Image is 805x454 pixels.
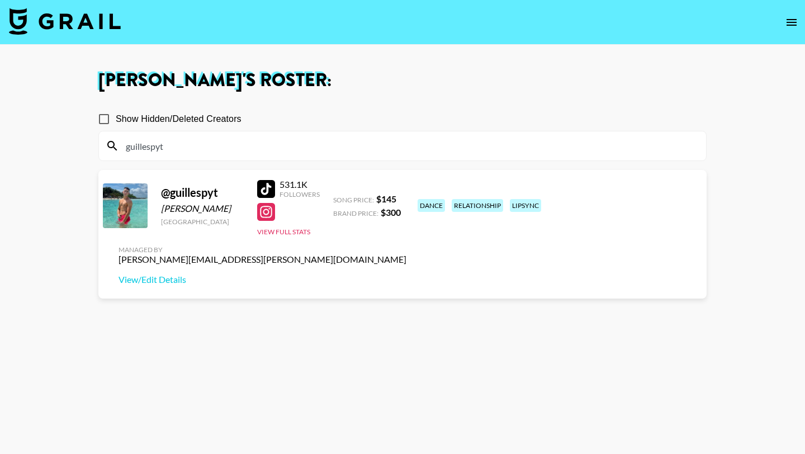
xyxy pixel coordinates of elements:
div: [PERSON_NAME][EMAIL_ADDRESS][PERSON_NAME][DOMAIN_NAME] [119,254,406,265]
button: open drawer [780,11,803,34]
span: Show Hidden/Deleted Creators [116,112,241,126]
div: Managed By [119,245,406,254]
div: lipsync [510,199,541,212]
div: dance [418,199,445,212]
div: Followers [280,190,320,198]
span: Song Price: [333,196,374,204]
div: 531.1K [280,179,320,190]
div: relationship [452,199,503,212]
span: Brand Price: [333,209,378,217]
div: [GEOGRAPHIC_DATA] [161,217,244,226]
strong: $ 145 [376,193,396,204]
button: View Full Stats [257,228,310,236]
div: @ guillespyt [161,186,244,200]
img: Grail Talent [9,8,121,35]
strong: $ 300 [381,207,401,217]
input: Search by User Name [119,137,699,155]
div: [PERSON_NAME] [161,203,244,214]
h1: [PERSON_NAME] 's Roster: [98,72,707,89]
a: View/Edit Details [119,274,406,285]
